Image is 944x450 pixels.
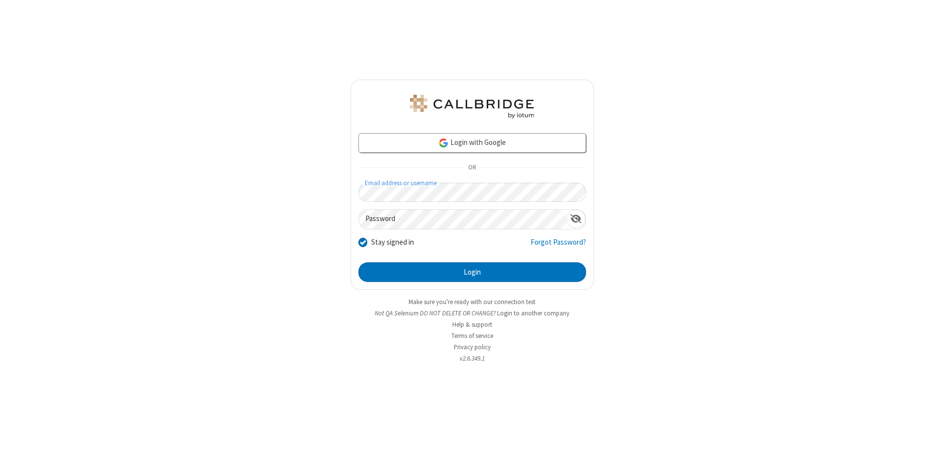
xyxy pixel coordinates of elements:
input: Password [359,210,566,229]
li: Not QA Selenium DO NOT DELETE OR CHANGE? [351,309,594,318]
a: Terms of service [451,332,493,340]
div: Show password [566,210,586,228]
input: Email address or username [358,183,586,202]
a: Forgot Password? [531,237,586,255]
button: Login to another company [497,309,569,318]
img: QA Selenium DO NOT DELETE OR CHANGE [408,95,536,118]
a: Help & support [452,320,492,329]
span: OR [464,161,480,175]
a: Make sure you're ready with our connection test [409,298,535,306]
li: v2.6.349.1 [351,354,594,363]
button: Login [358,262,586,282]
label: Stay signed in [371,237,414,248]
a: Login with Google [358,133,586,153]
img: google-icon.png [438,138,449,148]
a: Privacy policy [454,343,491,351]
